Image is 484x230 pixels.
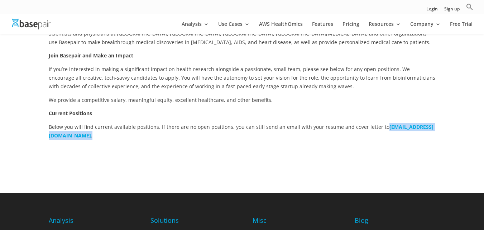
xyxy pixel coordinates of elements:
[466,3,473,14] a: Search Icon Link
[448,194,475,221] iframe: Drift Widget Chat Controller
[369,22,401,34] a: Resources
[218,22,250,34] a: Use Cases
[49,110,92,117] strong: Current Positions
[182,22,209,34] a: Analysis
[253,216,299,229] h4: Misc
[49,30,431,46] span: Scientists and physicians at [GEOGRAPHIC_DATA], [GEOGRAPHIC_DATA], [GEOGRAPHIC_DATA], [GEOGRAPHIC...
[444,7,460,14] a: Sign up
[49,52,133,59] strong: Join Basepair and Make an Impact
[342,22,359,34] a: Pricing
[91,132,92,139] b: .
[49,123,436,140] p: Below you will find current available positions. If there are no open positions, you can still se...
[12,19,51,29] img: Basepair
[49,216,123,229] h4: Analysis
[259,22,303,34] a: AWS HealthOmics
[150,216,231,229] h4: Solutions
[450,22,473,34] a: Free Trial
[466,3,473,10] svg: Search
[49,97,273,103] span: We provide a competitive salary, meaningful equity, excellent healthcare, and other benefits.
[410,22,441,34] a: Company
[312,22,333,34] a: Features
[49,66,435,90] span: If you’re interested in making a significant impact on health research alongside a passionate, sm...
[355,216,435,229] h4: Blog
[426,7,438,14] a: Login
